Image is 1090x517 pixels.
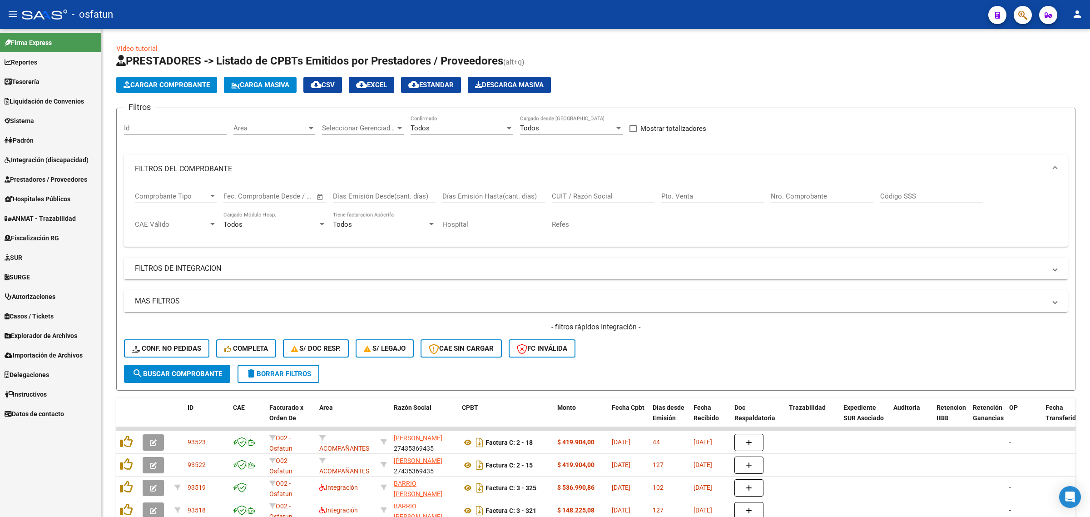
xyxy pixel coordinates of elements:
[5,331,77,341] span: Explorador de Archivos
[462,404,478,411] span: CPBT
[269,404,303,422] span: Facturado x Orden De
[474,481,486,495] i: Descargar documento
[653,484,664,491] span: 102
[322,124,396,132] span: Seleccionar Gerenciador
[333,220,352,229] span: Todos
[311,81,335,89] span: CSV
[653,507,664,514] span: 127
[124,258,1068,279] mat-expansion-panel-header: FILTROS DE INTEGRACION
[429,344,494,353] span: CAE SIN CARGAR
[936,404,966,422] span: Retencion IIBB
[233,124,307,132] span: Area
[394,434,442,442] span: [PERSON_NAME]
[608,398,649,438] datatable-header-cell: Fecha Cpbt
[394,478,455,497] div: 27178870470
[311,79,322,90] mat-icon: cloud_download
[291,344,341,353] span: S/ Doc Resp.
[5,57,37,67] span: Reportes
[394,456,455,475] div: 27435369435
[1009,438,1011,446] span: -
[229,398,266,438] datatable-header-cell: CAE
[5,135,34,145] span: Padrón
[188,461,206,468] span: 93522
[394,404,431,411] span: Razón Social
[319,457,369,485] span: ACOMPAÑANTES TERAPEUTICOS
[124,322,1068,332] h4: - filtros rápidos Integración -
[269,480,292,508] span: O02 - Osfatun Propio
[356,339,414,358] button: S/ legajo
[124,339,209,358] button: Conf. no pedidas
[694,507,712,514] span: [DATE]
[734,404,775,422] span: Doc Respaldatoria
[789,404,826,411] span: Trazabilidad
[653,438,660,446] span: 44
[394,457,442,464] span: [PERSON_NAME]
[364,344,406,353] span: S/ legajo
[649,398,690,438] datatable-header-cell: Días desde Emisión
[319,484,358,491] span: Integración
[7,9,18,20] mat-icon: menu
[132,370,222,378] span: Buscar Comprobante
[188,507,206,514] span: 93518
[843,404,884,422] span: Expediente SUR Asociado
[486,507,536,514] strong: Factura C: 3 - 321
[5,96,84,106] span: Liquidación de Convenios
[5,38,52,48] span: Firma Express
[132,344,201,353] span: Conf. no pedidas
[517,344,567,353] span: FC Inválida
[216,339,276,358] button: Completa
[612,404,644,411] span: Fecha Cpbt
[640,123,706,134] span: Mostrar totalizadores
[973,404,1004,422] span: Retención Ganancias
[316,398,377,438] datatable-header-cell: Area
[1009,404,1018,411] span: OP
[5,174,87,184] span: Prestadores / Proveedores
[269,457,292,485] span: O02 - Osfatun Propio
[116,45,158,53] a: Video tutorial
[5,409,64,419] span: Datos de contacto
[731,398,785,438] datatable-header-cell: Doc Respaldatoria
[653,461,664,468] span: 127
[223,220,243,229] span: Todos
[5,194,70,204] span: Hospitales Públicos
[132,368,143,379] mat-icon: search
[612,507,630,514] span: [DATE]
[5,272,30,282] span: SURGE
[690,398,731,438] datatable-header-cell: Fecha Recibido
[509,339,575,358] button: FC Inválida
[124,81,210,89] span: Cargar Comprobante
[5,214,76,224] span: ANMAT - Trazabilidad
[890,398,933,438] datatable-header-cell: Auditoria
[1072,9,1083,20] mat-icon: person
[5,370,49,380] span: Delegaciones
[5,116,34,126] span: Sistema
[458,398,554,438] datatable-header-cell: CPBT
[694,484,712,491] span: [DATE]
[315,192,326,202] button: Open calendar
[694,461,712,468] span: [DATE]
[468,77,551,93] button: Descarga Masiva
[554,398,608,438] datatable-header-cell: Monto
[411,124,430,132] span: Todos
[840,398,890,438] datatable-header-cell: Expediente SUR Asociado
[349,77,394,93] button: EXCEL
[1009,507,1011,514] span: -
[184,398,229,438] datatable-header-cell: ID
[5,350,83,360] span: Importación de Archivos
[421,339,502,358] button: CAE SIN CARGAR
[5,292,55,302] span: Autorizaciones
[188,404,193,411] span: ID
[135,192,208,200] span: Comprobante Tipo
[116,55,503,67] span: PRESTADORES -> Listado de CPBTs Emitidos por Prestadores / Proveedores
[557,484,595,491] strong: $ 536.990,86
[969,398,1006,438] datatable-header-cell: Retención Ganancias
[269,434,292,462] span: O02 - Osfatun Propio
[5,233,59,243] span: Fiscalización RG
[188,438,206,446] span: 93523
[319,434,369,462] span: ACOMPAÑANTES TERAPEUTICOS
[233,404,245,411] span: CAE
[5,253,22,263] span: SUR
[124,101,155,114] h3: Filtros
[893,404,920,411] span: Auditoria
[124,154,1068,184] mat-expansion-panel-header: FILTROS DEL COMPROBANTE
